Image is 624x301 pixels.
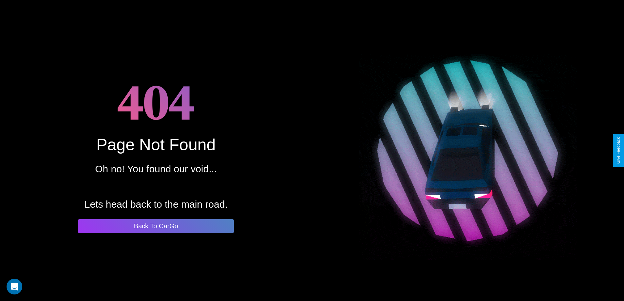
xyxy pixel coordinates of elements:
[616,137,621,164] div: Give Feedback
[85,160,228,213] p: Oh no! You found our void... Lets head back to the main road.
[359,41,577,260] img: spinning car
[117,68,195,135] h1: 404
[7,279,22,294] div: Open Intercom Messenger
[78,219,234,233] button: Back To CarGo
[96,135,216,154] div: Page Not Found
